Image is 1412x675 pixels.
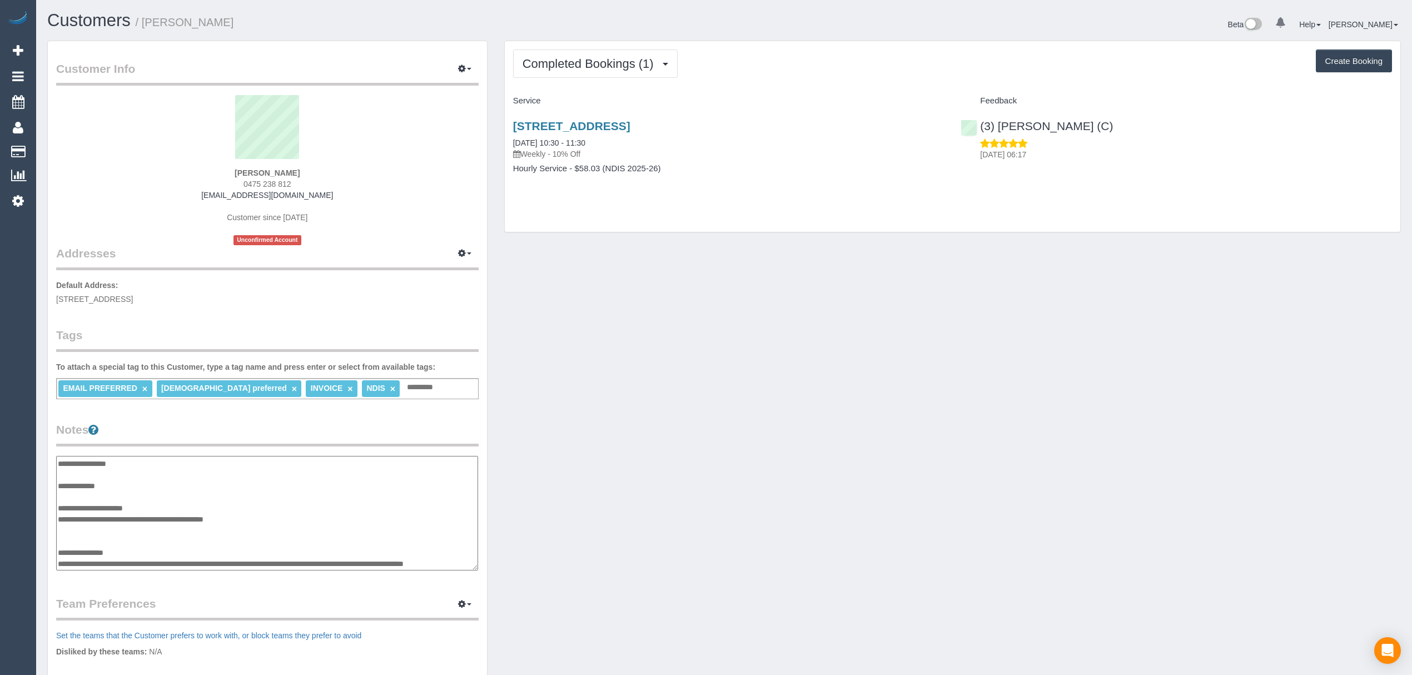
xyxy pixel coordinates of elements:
[366,384,385,393] span: NDIS
[513,96,944,106] h4: Service
[136,16,234,28] small: / [PERSON_NAME]
[233,235,301,245] span: Unconfirmed Account
[1299,20,1321,29] a: Help
[56,327,479,352] legend: Tags
[201,191,333,200] a: [EMAIL_ADDRESS][DOMAIN_NAME]
[961,120,1113,132] a: (3) [PERSON_NAME] (C)
[1316,49,1392,73] button: Create Booking
[47,11,131,30] a: Customers
[513,120,630,132] a: [STREET_ADDRESS]
[1374,637,1401,664] div: Open Intercom Messenger
[7,11,29,27] img: Automaid Logo
[63,384,137,393] span: EMAIL PREFERRED
[56,361,435,373] label: To attach a special tag to this Customer, type a tag name and press enter or select from availabl...
[56,421,479,446] legend: Notes
[56,295,133,304] span: [STREET_ADDRESS]
[1244,18,1262,32] img: New interface
[961,96,1392,106] h4: Feedback
[292,384,297,394] a: ×
[523,57,659,71] span: Completed Bookings (1)
[980,149,1392,160] p: [DATE] 06:17
[56,631,361,640] a: Set the teams that the Customer prefers to work with, or block teams they prefer to avoid
[56,280,118,291] label: Default Address:
[347,384,352,394] a: ×
[56,646,147,657] label: Disliked by these teams:
[513,164,944,173] h4: Hourly Service - $58.03 (NDIS 2025-26)
[1329,20,1398,29] a: [PERSON_NAME]
[311,384,343,393] span: INVOICE
[390,384,395,394] a: ×
[1228,20,1262,29] a: Beta
[161,384,287,393] span: [DEMOGRAPHIC_DATA] preferred
[513,148,944,160] p: Weekly - 10% Off
[235,168,300,177] strong: [PERSON_NAME]
[227,213,307,222] span: Customer since [DATE]
[513,138,585,147] a: [DATE] 10:30 - 11:30
[142,384,147,394] a: ×
[149,647,162,656] span: N/A
[513,49,678,78] button: Completed Bookings (1)
[56,595,479,621] legend: Team Preferences
[243,180,291,188] span: 0475 238 812
[56,61,479,86] legend: Customer Info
